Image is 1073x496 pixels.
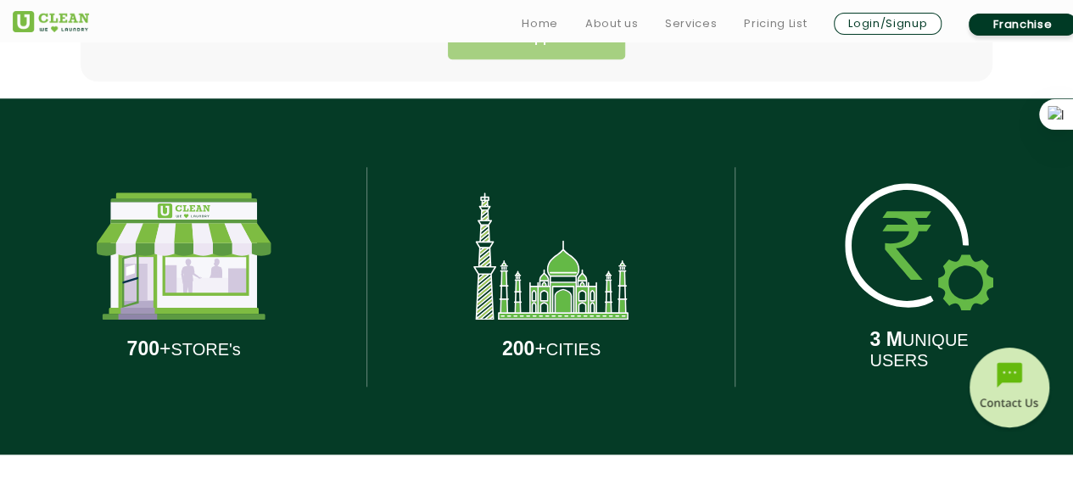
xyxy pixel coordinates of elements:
p: UNIQUE USERS [869,328,968,371]
img: presence-3.svg [845,183,993,310]
img: presence-1.svg [97,192,271,320]
a: Services [665,14,717,34]
b: 3 M [869,328,902,350]
p: CITIES [502,337,601,360]
b: 200 [502,337,534,359]
img: contact-btn [967,348,1052,432]
a: Login/Signup [834,13,942,35]
p: STORE's [127,337,241,360]
a: Pricing List [744,14,807,34]
span: + [127,337,171,359]
b: 700 [127,337,159,359]
a: Home [522,14,558,34]
a: About us [585,14,638,34]
span: + [502,337,546,359]
img: presence-2.svg [473,192,629,320]
img: UClean Laundry and Dry Cleaning [13,11,89,32]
